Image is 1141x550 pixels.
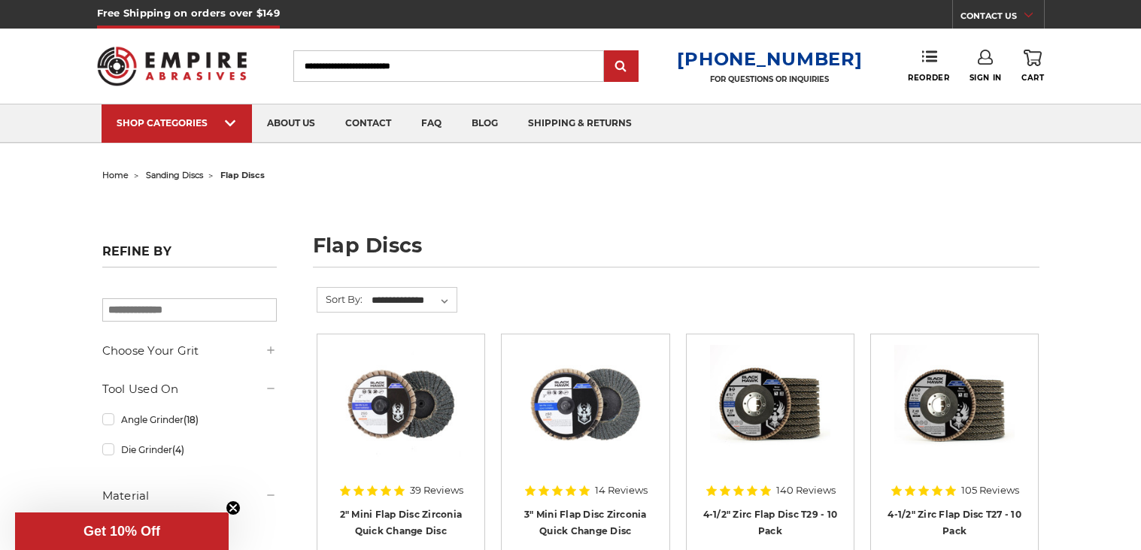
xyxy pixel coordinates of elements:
[117,117,237,128] div: SHOP CATEGORIES
[146,170,203,180] a: sanding discs
[776,485,836,495] span: 140 Reviews
[595,485,648,495] span: 14 Reviews
[513,104,647,143] a: shipping & returns
[369,289,457,312] select: Sort By:
[102,170,129,180] a: home
[970,73,1002,83] span: Sign In
[1021,73,1044,83] span: Cart
[908,50,949,82] a: Reorder
[313,235,1039,267] h1: flap discs
[83,524,160,539] span: Get 10% Off
[703,509,838,537] a: 4-1/2" Zirc Flap Disc T29 - 10 Pack
[328,345,474,491] a: Black Hawk Abrasives 2-inch Zirconia Flap Disc with 60 Grit Zirconia for Smooth Finishing
[172,444,184,455] span: (4)
[960,8,1044,29] a: CONTACT US
[317,288,363,310] label: Sort By:
[524,509,647,537] a: 3" Mini Flap Disc Zirconia Quick Change Disc
[330,104,406,143] a: contact
[220,170,265,180] span: flap discs
[882,345,1027,491] a: Black Hawk 4-1/2" x 7/8" Flap Disc Type 27 - 10 Pack
[525,345,645,465] img: BHA 3" Quick Change 60 Grit Flap Disc for Fine Grinding and Finishing
[102,380,277,398] h5: Tool Used On
[677,74,862,84] p: FOR QUESTIONS OR INQUIRIES
[1021,50,1044,83] a: Cart
[961,485,1019,495] span: 105 Reviews
[697,345,843,491] a: 4.5" Black Hawk Zirconia Flap Disc 10 Pack
[102,244,277,267] h5: Refine by
[184,414,199,425] span: (18)
[677,48,862,70] a: [PHONE_NUMBER]
[710,345,830,465] img: 4.5" Black Hawk Zirconia Flap Disc 10 Pack
[102,406,277,433] a: Angle Grinder
[888,509,1021,537] a: 4-1/2" Zirc Flap Disc T27 - 10 Pack
[606,52,636,82] input: Submit
[457,104,513,143] a: blog
[340,509,463,537] a: 2" Mini Flap Disc Zirconia Quick Change Disc
[406,104,457,143] a: faq
[512,345,658,491] a: BHA 3" Quick Change 60 Grit Flap Disc for Fine Grinding and Finishing
[102,437,277,463] a: Die Grinder
[252,104,330,143] a: about us
[410,485,463,495] span: 39 Reviews
[15,512,229,550] div: Get 10% OffClose teaser
[97,37,247,95] img: Empire Abrasives
[226,500,241,515] button: Close teaser
[102,487,277,505] h5: Material
[341,345,461,465] img: Black Hawk Abrasives 2-inch Zirconia Flap Disc with 60 Grit Zirconia for Smooth Finishing
[102,342,277,360] h5: Choose Your Grit
[894,345,1015,465] img: Black Hawk 4-1/2" x 7/8" Flap Disc Type 27 - 10 Pack
[908,73,949,83] span: Reorder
